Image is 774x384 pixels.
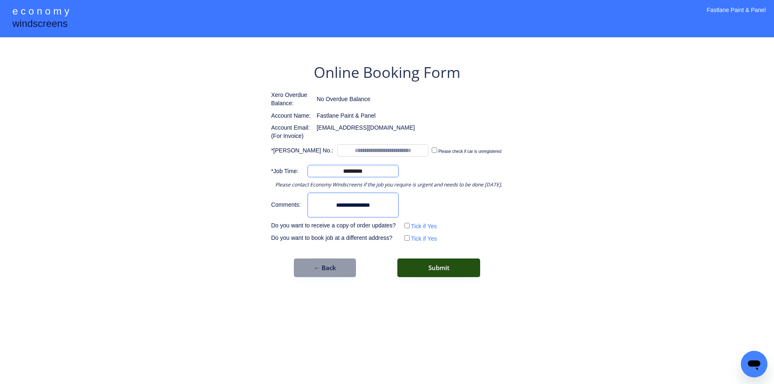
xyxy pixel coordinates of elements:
div: Do you want to receive a copy of order updates? [271,222,399,230]
div: Account Name: [271,112,312,120]
div: Fastlane Paint & Panel [707,6,766,25]
div: Account Email: (For Invoice) [271,124,312,140]
button: ← Back [294,258,356,277]
div: *Job Time: [271,167,303,176]
div: Online Booking Form [314,62,460,83]
div: *[PERSON_NAME] No.: [271,147,333,155]
label: Tick if Yes [411,223,437,229]
label: Please check if car is unregistered [438,149,501,154]
div: Please contact Economy Windscreens if the job you require is urgent and needs to be done [DATE]. [275,181,502,188]
iframe: Button to launch messaging window, conversation in progress [741,351,767,377]
div: [EMAIL_ADDRESS][DOMAIN_NAME] [317,124,415,132]
button: Submit [397,258,480,277]
div: windscreens [12,17,67,33]
div: Comments: [271,201,303,209]
div: e c o n o m y [12,4,69,20]
div: No Overdue Balance [317,95,370,104]
label: Tick if Yes [411,235,437,242]
div: Do you want to book job at a different address? [271,234,399,242]
div: Xero Overdue Balance: [271,91,312,107]
div: Fastlane Paint & Panel [317,112,375,120]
